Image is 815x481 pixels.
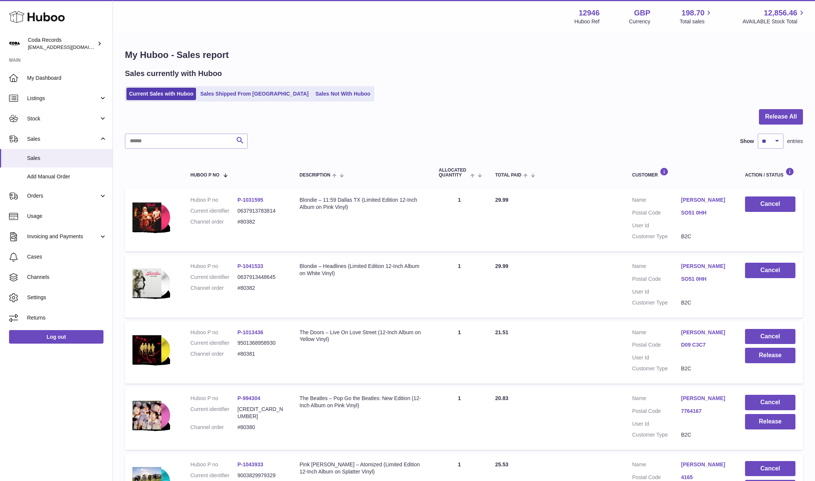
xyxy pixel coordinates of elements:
span: ALLOCATED Quantity [439,168,468,178]
dt: Name [632,329,681,338]
a: Sales Shipped From [GEOGRAPHIC_DATA] [198,88,311,100]
dt: Channel order [190,350,237,358]
dd: #80380 [237,424,284,431]
dd: [CREDIT_CARD_NUMBER] [237,406,284,420]
a: P-1031595 [237,197,263,203]
span: Channels [27,274,107,281]
img: 129461719491389.png [132,395,170,435]
button: Cancel [745,395,795,410]
button: Release All [759,109,803,125]
div: The Beatles – Pop Go the Beatles: New Edition (12-Inch Album on Pink Vinyl) [300,395,424,409]
dd: #80382 [237,285,284,292]
div: Action / Status [745,167,795,178]
span: 12,856.46 [764,8,797,18]
dd: 9003829979329 [237,472,284,479]
span: 29.99 [495,197,508,203]
dd: B2C [681,299,730,306]
a: 12,856.46 AVAILABLE Stock Total [742,8,806,25]
dt: Current identifier [190,274,237,281]
span: Add Manual Order [27,173,107,180]
a: SO51 0HH [681,276,730,283]
span: Usage [27,213,107,220]
a: Current Sales with Huboo [126,88,196,100]
div: Customer [632,167,730,178]
span: My Dashboard [27,75,107,82]
button: Cancel [745,263,795,278]
div: Currency [629,18,651,25]
dt: Huboo P no [190,329,237,336]
td: 1 [431,387,488,450]
span: Listings [27,95,99,102]
a: [PERSON_NAME] [681,196,730,204]
dd: 9501368958930 [237,339,284,347]
dt: Name [632,395,681,404]
a: Log out [9,330,103,344]
img: 129461727954644.png [132,329,170,370]
dt: User Id [632,288,681,295]
a: P-1013436 [237,329,263,335]
span: AVAILABLE Stock Total [742,18,806,25]
td: 1 [431,321,488,384]
span: Stock [27,115,99,122]
dt: Customer Type [632,233,681,240]
span: Returns [27,314,107,321]
label: Show [740,138,754,145]
span: Description [300,173,330,178]
dd: #80381 [237,350,284,358]
dd: B2C [681,431,730,438]
div: Huboo Ref [575,18,600,25]
button: Cancel [745,196,795,212]
span: 29.99 [495,263,508,269]
dt: Current identifier [190,406,237,420]
img: 1744479382.png [132,263,170,303]
dt: Current identifier [190,207,237,215]
span: 21.51 [495,329,508,335]
dt: Huboo P no [190,395,237,402]
div: Pink [PERSON_NAME] – Atomized (Limited Edition 12-Inch Album on Splatter Vinyl) [300,461,424,475]
span: [EMAIL_ADDRESS][DOMAIN_NAME] [28,44,111,50]
dt: Channel order [190,285,237,292]
dd: 0637913783814 [237,207,284,215]
span: Invoicing and Payments [27,233,99,240]
dt: Current identifier [190,472,237,479]
dt: Customer Type [632,299,681,306]
span: Total paid [495,173,522,178]
h2: Sales currently with Huboo [125,68,222,79]
a: P-994304 [237,395,260,401]
dt: Customer Type [632,431,681,438]
span: Orders [27,192,99,199]
dt: Postal Code [632,276,681,285]
td: 1 [431,255,488,318]
dt: Name [632,461,681,470]
a: Sales Not With Huboo [313,88,373,100]
button: Release [745,348,795,363]
span: Sales [27,155,107,162]
strong: 12946 [579,8,600,18]
dt: User Id [632,222,681,229]
a: SO51 0HH [681,209,730,216]
span: 25.53 [495,461,508,467]
a: [PERSON_NAME] [681,395,730,402]
div: Coda Records [28,37,96,51]
div: Blondie – 11:59 Dallas TX (Limited Edition 12-Inch Album on Pink Vinyl) [300,196,424,211]
dt: Huboo P no [190,461,237,468]
dt: Channel order [190,424,237,431]
img: haz@pcatmedia.com [9,38,20,49]
td: 1 [431,189,488,251]
a: D09 C3C7 [681,341,730,349]
a: [PERSON_NAME] [681,461,730,468]
span: Settings [27,294,107,301]
div: The Doors – Live On Love Street (12-Inch Album on Yellow Vinyl) [300,329,424,343]
dd: B2C [681,365,730,372]
dt: Postal Code [632,209,681,218]
button: Cancel [745,461,795,476]
dt: Current identifier [190,339,237,347]
strong: GBP [634,8,650,18]
dt: Name [632,196,681,205]
a: [PERSON_NAME] [681,329,730,336]
span: entries [787,138,803,145]
dt: Channel order [190,218,237,225]
span: 20.83 [495,395,508,401]
span: Cases [27,253,107,260]
span: Sales [27,135,99,143]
